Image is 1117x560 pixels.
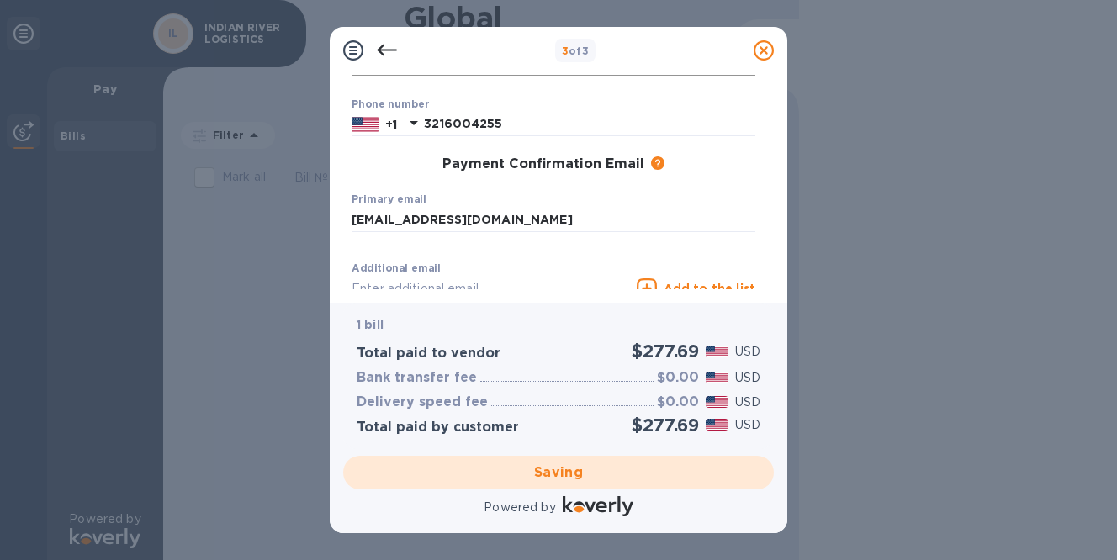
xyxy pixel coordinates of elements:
label: Primary email [352,195,426,205]
p: +1 [385,116,397,133]
h3: Payment Confirmation Email [442,156,644,172]
h3: $0.00 [657,370,699,386]
img: Logo [563,496,633,516]
h3: Delivery speed fee [357,394,488,410]
img: USD [706,396,728,408]
input: Enter your primary email [352,207,755,232]
b: 1 bill [357,318,384,331]
span: 3 [562,45,569,57]
input: Enter additional email [352,276,630,301]
b: of 3 [562,45,590,57]
label: Phone number [352,99,429,109]
h2: $277.69 [632,341,699,362]
img: USD [706,419,728,431]
input: Enter your phone number [424,112,755,137]
img: USD [706,346,728,357]
h3: Total paid to vendor [357,346,500,362]
p: USD [735,394,760,411]
img: US [352,115,379,134]
p: USD [735,369,760,387]
p: Powered by [484,499,555,516]
h3: $0.00 [657,394,699,410]
h3: Bank transfer fee [357,370,477,386]
img: USD [706,372,728,383]
label: Additional email [352,264,441,274]
u: Add to the list [664,282,755,295]
p: USD [735,416,760,434]
h2: $277.69 [632,415,699,436]
p: USD [735,343,760,361]
h3: Total paid by customer [357,420,519,436]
